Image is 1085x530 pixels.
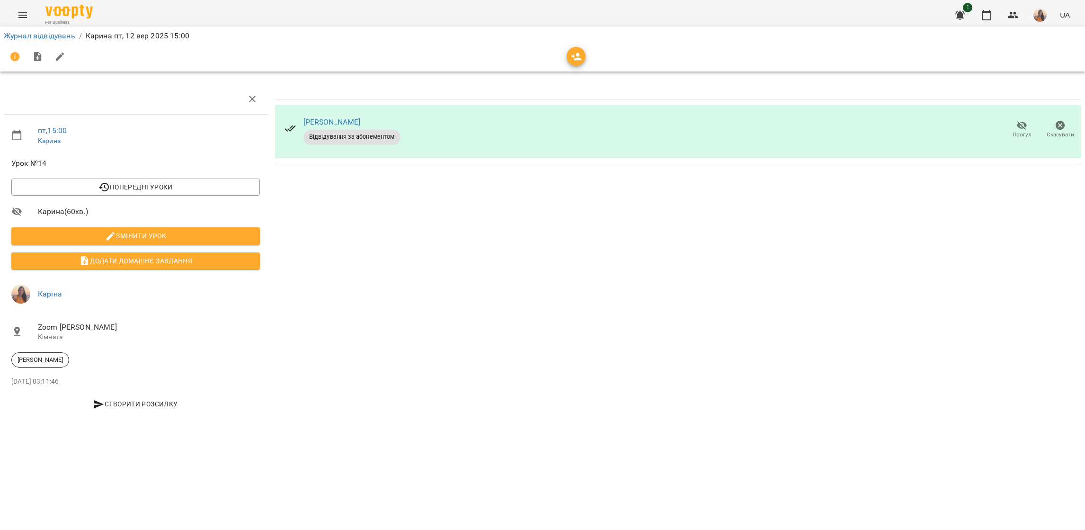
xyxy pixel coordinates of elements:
[1056,6,1074,24] button: UA
[963,3,972,12] span: 1
[12,356,69,364] span: [PERSON_NAME]
[38,206,260,217] span: Карина ( 60 хв. )
[303,117,361,126] a: [PERSON_NAME]
[15,398,256,410] span: Створити розсилку
[1003,117,1041,143] button: Прогул
[11,4,34,27] button: Menu
[11,179,260,196] button: Попередні уроки
[45,5,93,18] img: Voopty Logo
[79,30,82,42] li: /
[1033,9,1047,22] img: 069e1e257d5519c3c657f006daa336a6.png
[303,133,400,141] span: Відвідування за абонементом
[38,126,67,135] a: пт , 15:00
[1013,131,1032,139] span: Прогул
[11,158,260,169] span: Урок №14
[38,322,260,333] span: Zoom [PERSON_NAME]
[19,255,252,267] span: Додати домашнє завдання
[11,285,30,304] img: 069e1e257d5519c3c657f006daa336a6.png
[38,137,61,144] a: Карина
[1047,131,1074,139] span: Скасувати
[4,30,1081,42] nav: breadcrumb
[19,230,252,242] span: Змінити урок
[11,395,260,413] button: Створити розсилку
[11,352,69,368] div: [PERSON_NAME]
[38,289,62,298] a: Каріна
[1041,117,1079,143] button: Скасувати
[11,377,260,386] p: [DATE] 03:11:46
[86,30,189,42] p: Карина пт, 12 вер 2025 15:00
[11,252,260,269] button: Додати домашнє завдання
[1060,10,1070,20] span: UA
[19,181,252,193] span: Попередні уроки
[45,19,93,26] span: For Business
[38,332,260,342] p: Кімната
[11,227,260,244] button: Змінити урок
[4,31,75,40] a: Журнал відвідувань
